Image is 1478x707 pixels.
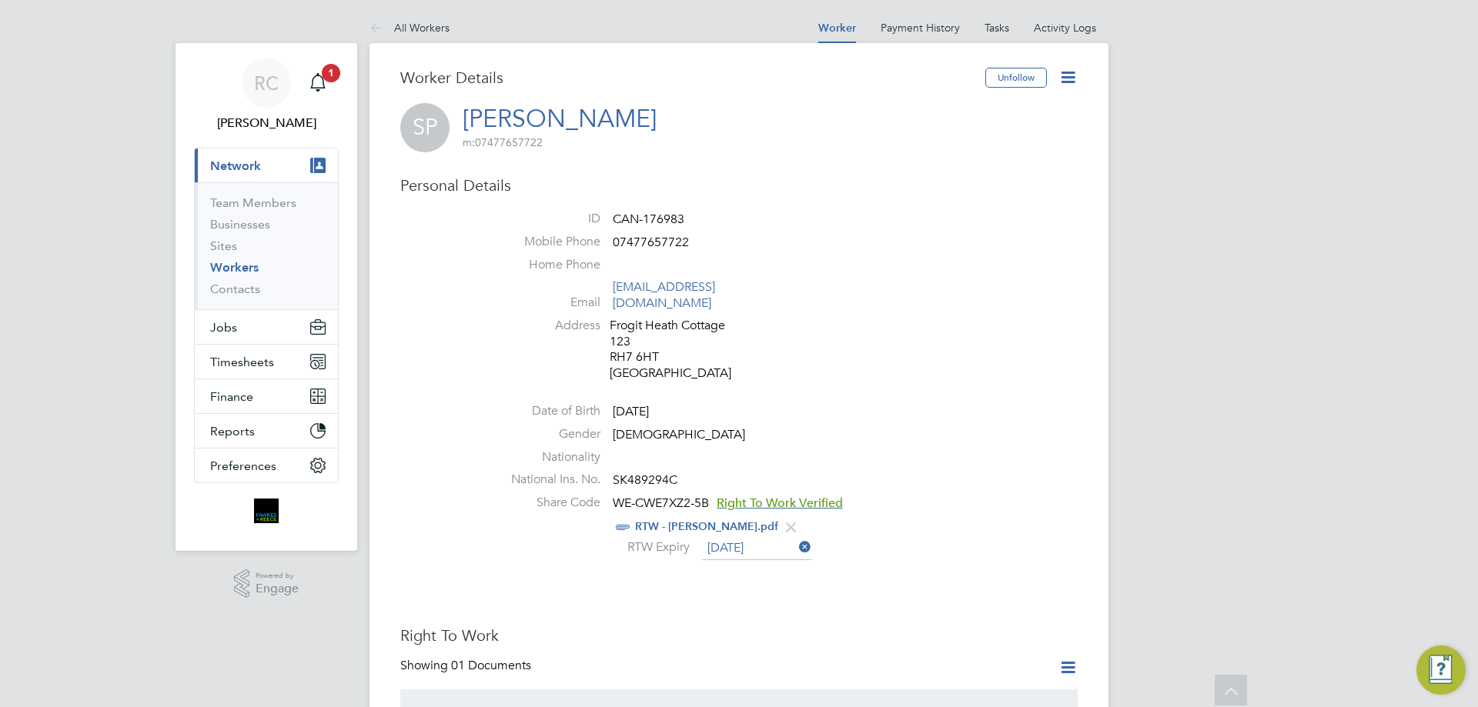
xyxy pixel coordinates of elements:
span: Powered by [256,569,299,582]
span: 07477657722 [463,135,543,149]
a: [EMAIL_ADDRESS][DOMAIN_NAME] [613,279,715,311]
label: Share Code [493,495,600,511]
a: Worker [818,22,856,35]
span: Finance [210,389,253,404]
a: Tasks [985,21,1009,35]
img: bromak-logo-retina.png [254,499,279,523]
a: Contacts [210,282,260,296]
button: Jobs [195,310,338,344]
a: RTW - [PERSON_NAME].pdf [635,520,778,533]
button: Engage Resource Center [1416,645,1466,695]
span: WE-CWE7XZ2-5B [613,495,709,511]
label: Mobile Phone [493,234,600,250]
label: ID [493,211,600,227]
span: Reports [210,424,255,439]
a: Team Members [210,195,296,210]
nav: Main navigation [176,43,357,551]
a: Sites [210,238,237,253]
a: Go to home page [194,499,339,523]
span: RC [254,73,279,93]
div: Showing [400,658,534,674]
a: Workers [210,260,259,275]
label: Date of Birth [493,403,600,419]
button: Reports [195,414,338,448]
span: [DATE] [613,404,649,419]
span: Preferences [210,459,276,473]
button: Timesheets [195,345,338,379]
label: Nationality [493,449,600,465]
span: Robyn Clarke [194,114,339,132]
input: Select one [702,537,811,560]
div: Network [195,182,338,309]
button: Unfollow [985,68,1047,88]
span: Network [210,158,261,173]
button: Finance [195,379,338,413]
label: Gender [493,426,600,442]
span: Right To Work Verified [717,495,843,511]
button: Preferences [195,449,338,482]
span: 1 [322,64,340,82]
span: Engage [256,582,299,595]
label: National Ins. No. [493,472,600,488]
a: Powered byEngage [234,569,299,599]
label: Address [493,318,600,334]
span: 07477657722 [613,235,689,250]
label: Email [493,295,600,311]
a: All Workers [369,21,450,35]
a: Payment History [881,21,960,35]
span: [DEMOGRAPHIC_DATA] [613,427,745,442]
button: Network [195,148,338,182]
a: Businesses [210,217,270,232]
h3: Worker Details [400,68,985,88]
h3: Right To Work [400,625,1078,645]
a: Activity Logs [1034,21,1096,35]
a: 1 [303,58,333,108]
div: Frogit Heath Cottage 123 RH7 6HT [GEOGRAPHIC_DATA] [610,318,756,382]
label: Home Phone [493,257,600,273]
span: SK489294C [613,473,677,489]
span: m: [463,135,475,149]
a: RC[PERSON_NAME] [194,58,339,132]
span: CAN-176983 [613,212,684,227]
label: RTW Expiry [613,539,690,555]
span: 01 Documents [451,658,531,673]
span: Jobs [210,320,237,335]
a: [PERSON_NAME] [463,104,657,134]
h3: Personal Details [400,175,1078,195]
span: Timesheets [210,355,274,369]
span: SP [400,103,450,152]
